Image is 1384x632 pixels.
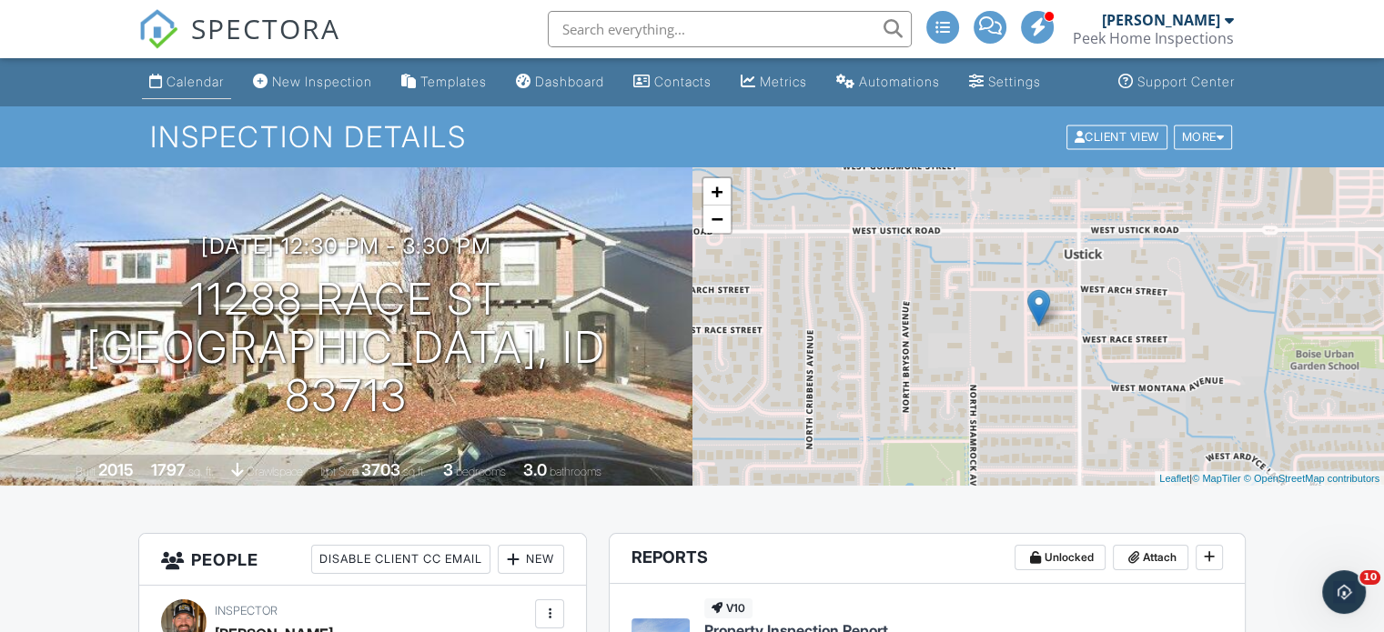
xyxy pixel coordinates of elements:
div: [PERSON_NAME] [1102,11,1220,29]
div: More [1174,125,1233,149]
a: Leaflet [1159,473,1189,484]
div: Client View [1066,125,1167,149]
a: Settings [962,65,1048,99]
div: Automations [859,74,940,89]
img: The Best Home Inspection Software - Spectora [138,9,178,49]
a: SPECTORA [138,25,340,63]
span: Lot Size [320,465,359,478]
a: © OpenStreetMap contributors [1244,473,1379,484]
span: crawlspace [247,465,303,478]
span: Built [76,465,96,478]
input: Search everything... [548,11,912,47]
div: Contacts [654,74,712,89]
div: Disable Client CC Email [311,545,490,574]
div: | [1155,471,1384,487]
div: Dashboard [535,74,604,89]
a: Zoom out [703,206,731,233]
div: 3 [443,460,453,479]
a: Metrics [733,65,814,99]
div: Templates [420,74,487,89]
a: Dashboard [509,65,611,99]
a: Templates [394,65,494,99]
span: sq.ft. [403,465,426,478]
div: New Inspection [272,74,372,89]
span: Inspector [215,604,278,617]
div: New [498,545,564,574]
span: bathrooms [550,465,601,478]
div: Peek Home Inspections [1073,29,1234,47]
div: 3703 [361,460,400,479]
span: SPECTORA [191,9,340,47]
div: Support Center [1137,74,1235,89]
h3: [DATE] 12:30 pm - 3:30 pm [201,234,491,258]
div: 1797 [151,460,186,479]
div: 2015 [98,460,134,479]
a: Contacts [626,65,719,99]
a: Support Center [1111,65,1242,99]
a: New Inspection [246,65,379,99]
div: Metrics [760,74,807,89]
iframe: Intercom live chat [1322,570,1366,614]
div: Calendar [167,74,224,89]
a: Zoom in [703,178,731,206]
h1: Inspection Details [150,121,1234,153]
h1: 11288 Race St [GEOGRAPHIC_DATA], ID 83713 [29,276,663,419]
a: © MapTiler [1192,473,1241,484]
a: Automations (Advanced) [829,65,947,99]
span: sq. ft. [188,465,214,478]
div: 3.0 [523,460,547,479]
div: Settings [988,74,1041,89]
span: bedrooms [456,465,506,478]
a: Calendar [142,65,231,99]
span: 10 [1359,570,1380,585]
a: Client View [1065,129,1172,143]
h3: People [139,534,586,586]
